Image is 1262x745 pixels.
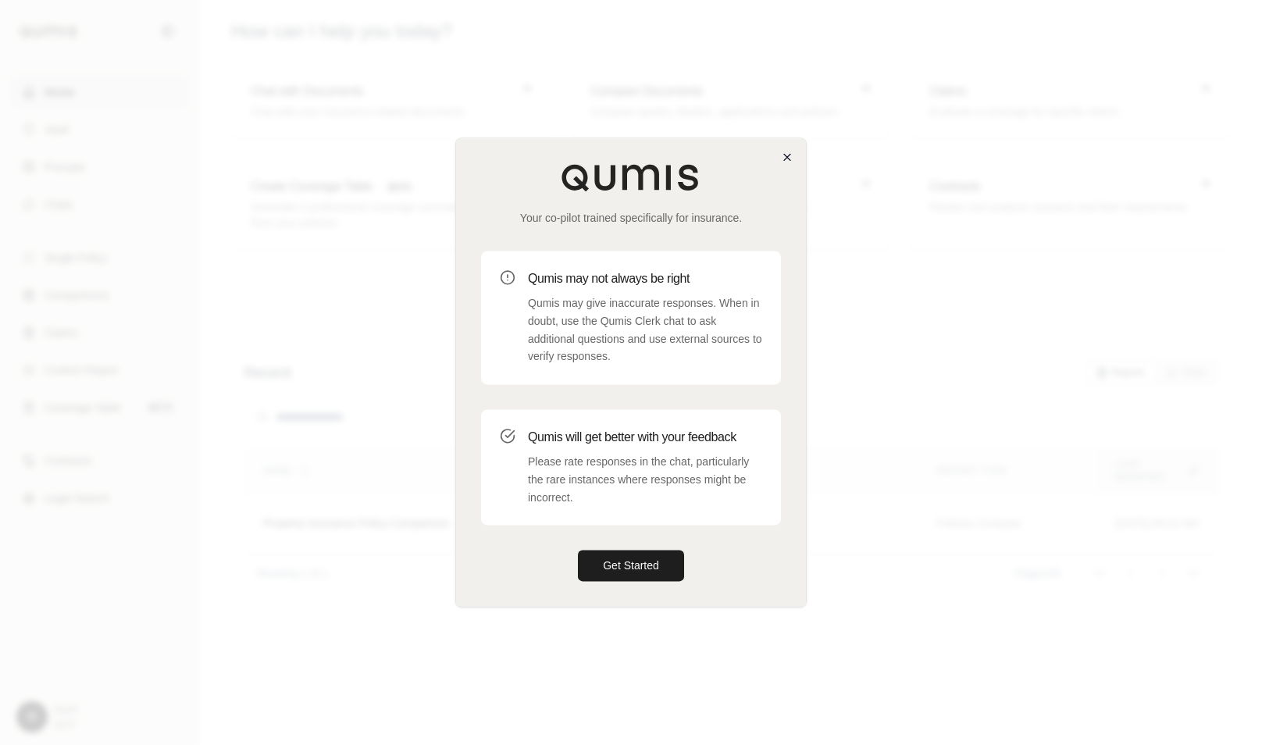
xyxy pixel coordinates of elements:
h3: Qumis will get better with your feedback [528,428,762,447]
img: Qumis Logo [561,163,701,191]
h3: Qumis may not always be right [528,269,762,288]
p: Your co-pilot trained specifically for insurance. [481,210,781,226]
button: Get Started [578,551,684,582]
p: Please rate responses in the chat, particularly the rare instances where responses might be incor... [528,453,762,506]
p: Qumis may give inaccurate responses. When in doubt, use the Qumis Clerk chat to ask additional qu... [528,294,762,365]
